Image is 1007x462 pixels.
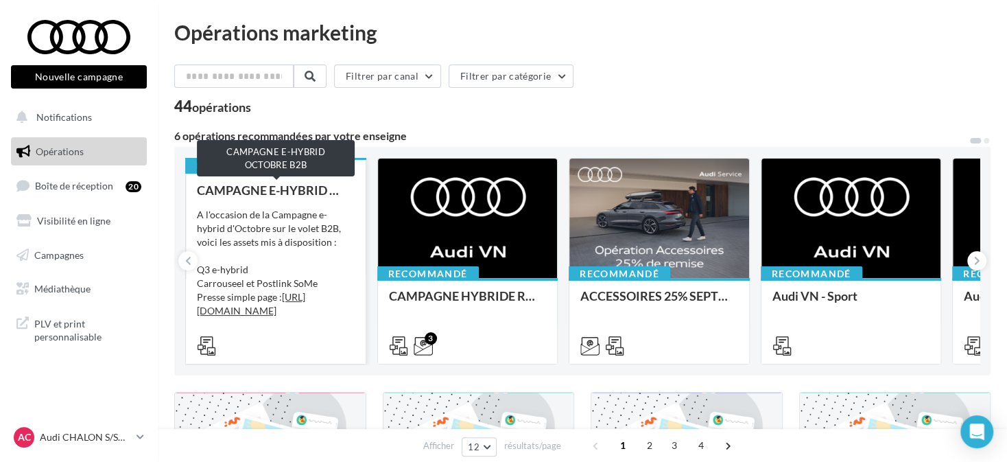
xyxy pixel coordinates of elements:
[761,266,862,281] div: Recommandé
[449,65,573,88] button: Filtrer par catégorie
[690,435,712,457] span: 4
[36,111,92,123] span: Notifications
[34,249,84,260] span: Campagnes
[126,181,141,192] div: 20
[334,65,441,88] button: Filtrer par canal
[40,430,131,444] p: Audi CHALON S/SAONE
[8,309,150,349] a: PLV et print personnalisable
[35,180,113,192] span: Boîte de réception
[197,208,355,345] div: A l'occasion de la Campagne e-hybrid d'Octobre sur le volet B2B, voici les assets mis à dispositi...
[569,266,670,281] div: Recommandé
[174,99,251,114] div: 44
[772,289,930,316] div: Audi VN - Sport
[34,314,141,344] span: PLV et print personnalisable
[8,275,150,303] a: Médiathèque
[36,146,84,157] span: Opérations
[8,171,150,200] a: Boîte de réception20
[960,415,993,448] div: Open Intercom Messenger
[8,103,144,132] button: Notifications
[504,439,561,452] span: résultats/page
[580,289,738,316] div: ACCESSOIRES 25% SEPTEMBRE - AUDI SERVICE
[8,207,150,235] a: Visibilité en ligne
[423,439,454,452] span: Afficher
[462,437,497,457] button: 12
[34,283,91,294] span: Médiathèque
[197,183,355,197] div: CAMPAGNE E-HYBRID OCTOBRE B2B
[11,424,147,450] a: AC Audi CHALON S/SAONE
[425,332,437,345] div: 3
[8,137,150,166] a: Opérations
[174,130,969,141] div: 6 opérations recommandées par votre enseigne
[612,435,634,457] span: 1
[377,266,479,281] div: Recommandé
[11,65,147,89] button: Nouvelle campagne
[18,430,31,444] span: AC
[8,241,150,270] a: Campagnes
[197,140,355,176] div: CAMPAGNE E-HYBRID OCTOBRE B2B
[468,441,479,452] span: 12
[185,159,287,174] div: Recommandé
[639,435,661,457] span: 2
[37,215,110,227] span: Visibilité en ligne
[663,435,685,457] span: 3
[192,101,251,113] div: opérations
[389,289,547,316] div: CAMPAGNE HYBRIDE RECHARGEABLE
[174,22,991,43] div: Opérations marketing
